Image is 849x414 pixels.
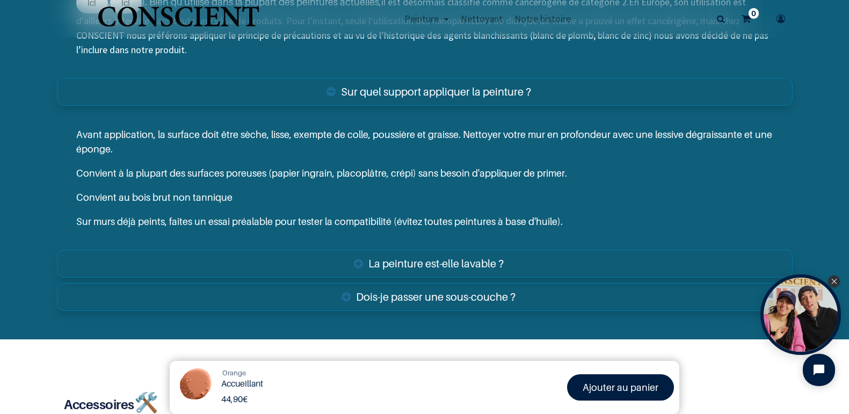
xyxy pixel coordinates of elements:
[514,12,571,25] span: Notre histoire
[57,250,793,278] a: La peinture est-elle lavable ?
[222,368,246,377] span: Orange
[221,394,243,404] span: 44,90
[760,274,841,355] div: Open Tolstoy widget
[76,127,773,156] p: Avant application, la surface doit être sèche, lisse, exempte de colle, poussière et graisse. Net...
[794,345,844,395] iframe: Tidio Chat
[57,283,793,311] a: Dois-je passer une sous-couche ?
[583,382,658,393] font: Ajouter au panier
[760,274,841,355] div: Tolstoy bubble widget
[404,12,439,25] span: Peinture
[57,78,793,106] a: Sur quel support appliquer la peinture ?
[222,368,246,379] a: Orange
[760,274,841,355] div: Open Tolstoy
[221,379,428,389] h1: Accueillant
[749,8,759,19] sup: 0
[76,190,773,205] p: Convient au bois brut non tannique
[461,12,503,25] span: Nettoyant
[828,275,840,287] div: Close Tolstoy widget
[76,166,773,180] p: Convient à la plupart des surfaces poreuses (papier ingrain, placoplâtre, crépi) sans besoin d'ap...
[221,394,248,404] b: €
[567,374,674,401] a: Ajouter au panier
[175,366,215,406] img: Product Image
[76,214,773,229] p: Sur murs déjà peints, faites un essai préalable pour tester la compatibilité (évitez toutes peint...
[64,397,134,412] b: Accessoires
